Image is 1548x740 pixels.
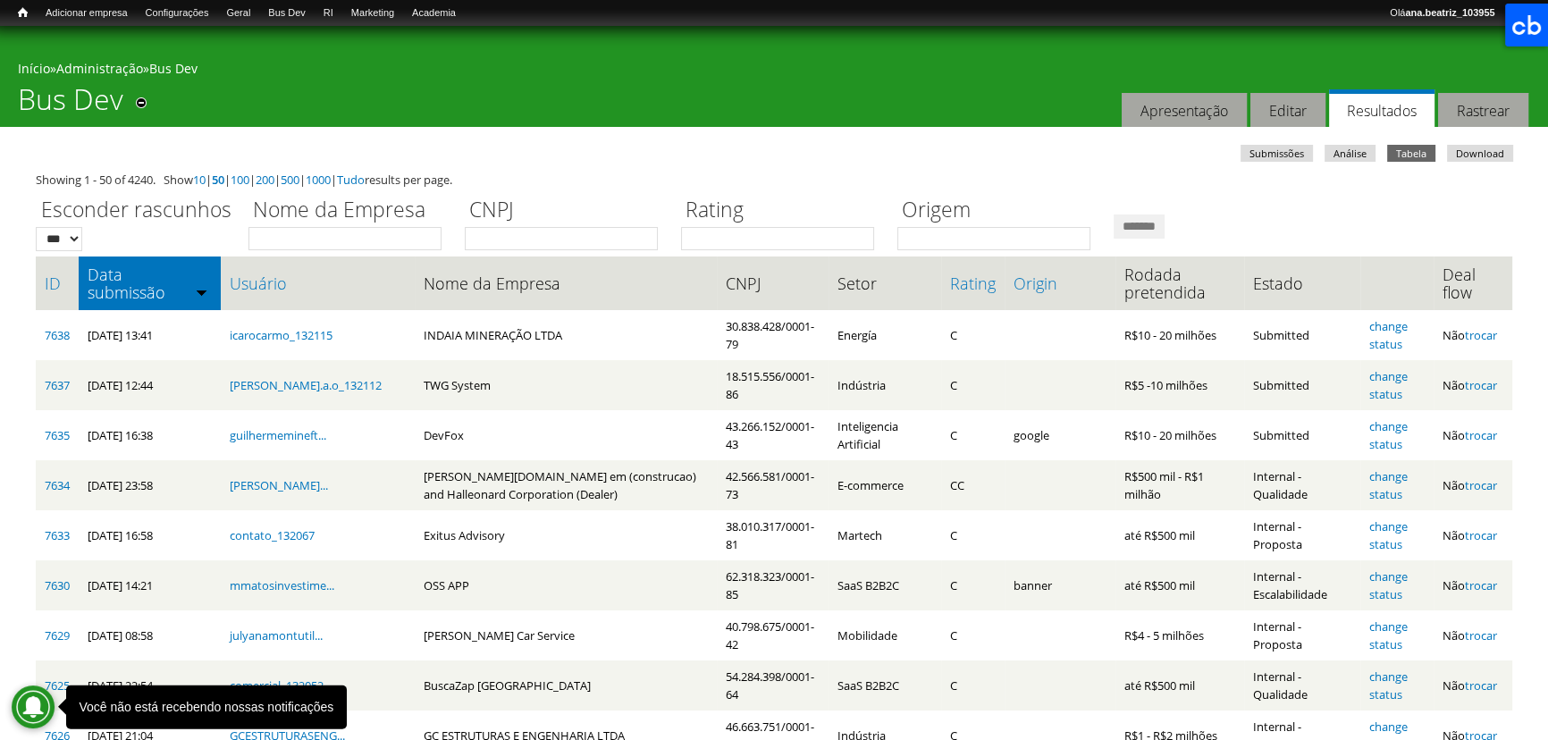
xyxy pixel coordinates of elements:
a: change status [1369,468,1408,502]
td: C [941,360,1005,410]
a: trocar [1465,577,1497,593]
td: SaaS B2B2C [829,560,940,610]
label: Nome da Empresa [248,195,453,227]
span: Início [18,6,28,19]
td: R$500 mil - R$1 milhão [1115,460,1244,510]
a: Bus Dev [259,4,315,22]
a: 500 [281,172,299,188]
a: Rastrear [1438,93,1528,128]
label: Origem [897,195,1102,227]
a: julyanamontutil... [230,627,323,643]
a: 10 [193,172,206,188]
a: change status [1369,518,1408,552]
td: C [941,660,1005,711]
td: [DATE] 16:58 [79,510,221,560]
td: CC [941,460,1005,510]
a: 7637 [45,377,70,393]
a: Apresentação [1122,93,1247,128]
td: Internal - Escalabilidade [1244,560,1360,610]
a: Rating [950,274,996,292]
td: C [941,610,1005,660]
td: [DATE] 12:44 [79,360,221,410]
a: Download [1447,145,1513,162]
a: change status [1369,618,1408,652]
td: 43.266.152/0001-43 [717,410,829,460]
td: Não [1434,610,1512,660]
a: Resultados [1329,89,1434,128]
strong: ana.beatriz_103955 [1405,7,1494,18]
div: » » [18,60,1530,82]
a: mmatosinvestime... [230,577,334,593]
td: R$4 - 5 milhões [1115,610,1244,660]
td: [PERSON_NAME] Car Service [415,610,717,660]
th: Rodada pretendida [1115,256,1244,310]
a: 7630 [45,577,70,593]
a: trocar [1465,477,1497,493]
td: [DATE] 13:41 [79,310,221,360]
td: 54.284.398/0001-64 [717,660,829,711]
div: Showing 1 - 50 of 4240. Show | | | | | | results per page. [36,171,1512,189]
a: Tabela [1387,145,1435,162]
td: Mobilidade [829,610,940,660]
a: 100 [231,172,249,188]
td: E-commerce [829,460,940,510]
td: [DATE] 16:38 [79,410,221,460]
td: 38.010.317/0001-81 [717,510,829,560]
td: até R$500 mil [1115,510,1244,560]
a: Usuário [230,274,406,292]
a: comercial_132052 [230,677,324,694]
a: 200 [256,172,274,188]
a: Data submissão [88,265,212,301]
td: 40.798.675/0001-42 [717,610,829,660]
td: google [1005,410,1115,460]
td: Energía [829,310,940,360]
a: Bus Dev [149,60,198,77]
h1: Bus Dev [18,82,123,127]
td: [DATE] 08:58 [79,610,221,660]
td: 30.838.428/0001-79 [717,310,829,360]
td: R$10 - 20 milhões [1115,410,1244,460]
td: Não [1434,310,1512,360]
td: DevFox [415,410,717,460]
td: R$5 -10 milhões [1115,360,1244,410]
a: 1000 [306,172,331,188]
td: [PERSON_NAME][DOMAIN_NAME] em (construcao) and Halleonard Corporation (Dealer) [415,460,717,510]
a: Editar [1250,93,1325,128]
a: Início [9,4,37,21]
td: Internal - Proposta [1244,510,1360,560]
td: C [941,410,1005,460]
a: ID [45,274,70,292]
td: [DATE] 22:54 [79,660,221,711]
td: [DATE] 14:21 [79,560,221,610]
td: Internal - Proposta [1244,610,1360,660]
a: Geral [217,4,259,22]
td: Não [1434,660,1512,711]
a: change status [1369,318,1408,352]
a: Origin [1014,274,1106,292]
a: Academia [403,4,465,22]
a: 7625 [45,677,70,694]
a: [PERSON_NAME]... [230,477,328,493]
td: [DATE] 23:58 [79,460,221,510]
td: Internal - Qualidade [1244,460,1360,510]
th: CNPJ [717,256,829,310]
th: Setor [829,256,940,310]
a: Análise [1325,145,1376,162]
a: change status [1369,669,1408,702]
td: Submitted [1244,360,1360,410]
a: Configurações [137,4,218,22]
td: Não [1434,460,1512,510]
a: Marketing [342,4,403,22]
td: 18.515.556/0001-86 [717,360,829,410]
td: até R$500 mil [1115,560,1244,610]
a: trocar [1465,677,1497,694]
td: C [941,560,1005,610]
th: Estado [1244,256,1360,310]
a: trocar [1465,527,1497,543]
a: 7633 [45,527,70,543]
td: C [941,510,1005,560]
a: guilhermemineft... [230,427,326,443]
td: Não [1434,410,1512,460]
td: C [941,310,1005,360]
td: 42.566.581/0001-73 [717,460,829,510]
